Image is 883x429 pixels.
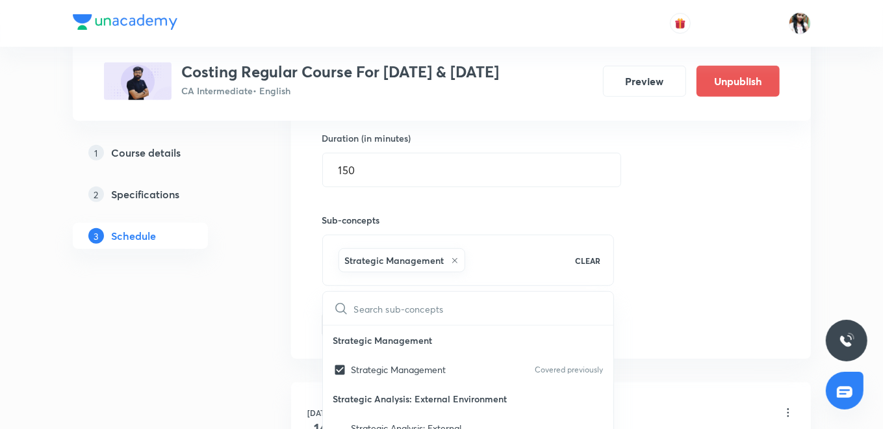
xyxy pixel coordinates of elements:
[535,364,603,376] p: Covered previously
[670,13,691,34] button: avatar
[73,140,250,166] a: 1Course details
[88,187,104,202] p: 2
[839,333,854,348] img: ttu
[73,14,177,33] a: Company Logo
[322,131,411,145] h6: Duration (in minutes)
[322,213,615,227] h6: Sub-concepts
[352,363,446,376] p: Strategic Management
[88,145,104,161] p: 1
[697,66,780,97] button: Unpublish
[112,145,181,161] h5: Course details
[112,187,180,202] h5: Specifications
[104,62,172,100] img: E8BA5A82-F2A6-4AD8-BD39-276FE67F24BB_plus.png
[182,84,500,97] p: CA Intermediate • English
[674,18,686,29] img: avatar
[323,384,614,413] p: Strategic Analysis: External Environment
[323,326,614,355] p: Strategic Management
[603,66,686,97] button: Preview
[73,181,250,207] a: 2Specifications
[354,292,614,325] input: Search sub-concepts
[575,255,600,266] p: CLEAR
[182,62,500,81] h3: Costing Regular Course For [DATE] & [DATE]
[345,253,444,267] h6: Strategic Management
[88,228,104,244] p: 3
[323,153,621,187] input: 150
[112,228,157,244] h5: Schedule
[789,12,811,34] img: Bismita Dutta
[73,14,177,30] img: Company Logo
[307,407,333,419] h6: [DATE]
